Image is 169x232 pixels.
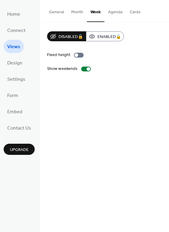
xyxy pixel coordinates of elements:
[4,89,22,102] a: Form
[4,105,26,118] a: Embed
[10,147,29,153] span: Upgrade
[4,56,26,69] a: Design
[7,91,18,101] span: Form
[4,121,35,134] a: Contact Us
[47,66,78,72] div: Show weekends
[4,40,24,53] a: Views
[7,124,31,133] span: Contact Us
[47,52,70,58] div: Fixed height
[4,24,29,37] a: Connect
[4,72,29,86] a: Settings
[4,144,35,155] button: Upgrade
[7,75,25,84] span: Settings
[7,26,26,36] span: Connect
[7,42,20,52] span: Views
[7,107,22,117] span: Embed
[7,10,20,19] span: Home
[4,7,24,20] a: Home
[7,58,22,68] span: Design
